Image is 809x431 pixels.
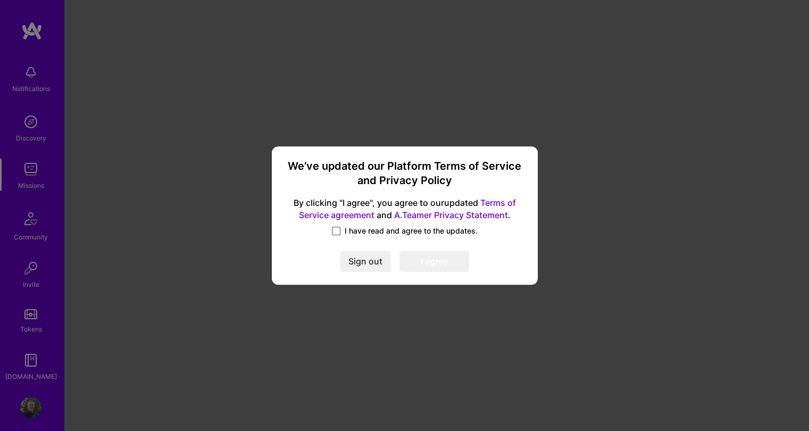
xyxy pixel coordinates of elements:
[285,197,525,221] span: By clicking "I agree", you agree to our updated and .
[285,159,525,188] h3: We’ve updated our Platform Terms of Service and Privacy Policy
[299,197,516,220] a: Terms of Service agreement
[399,251,469,272] button: I agree
[345,226,478,236] span: I have read and agree to the updates.
[340,251,391,272] button: Sign out
[394,210,508,220] a: A.Teamer Privacy Statement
